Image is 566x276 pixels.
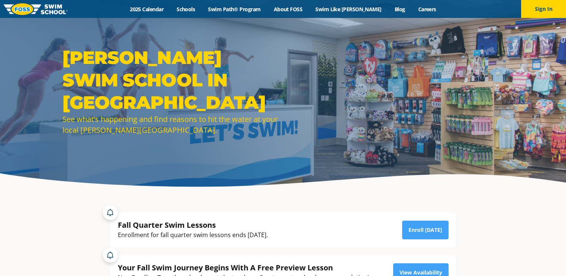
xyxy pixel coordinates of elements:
[123,6,170,13] a: 2025 Calendar
[402,221,449,239] a: Enroll [DATE]
[388,6,412,13] a: Blog
[4,3,68,15] img: FOSS Swim School Logo
[62,46,279,114] h1: [PERSON_NAME] Swim School in [GEOGRAPHIC_DATA]
[202,6,267,13] a: Swim Path® Program
[118,263,369,273] div: Your Fall Swim Journey Begins With A Free Preview Lesson
[412,6,443,13] a: Careers
[62,114,279,135] div: See what’s happening and find reasons to hit the water at your local [PERSON_NAME][GEOGRAPHIC_DATA].
[118,220,268,230] div: Fall Quarter Swim Lessons
[170,6,202,13] a: Schools
[309,6,388,13] a: Swim Like [PERSON_NAME]
[118,230,268,240] div: Enrollment for fall quarter swim lessons ends [DATE].
[267,6,309,13] a: About FOSS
